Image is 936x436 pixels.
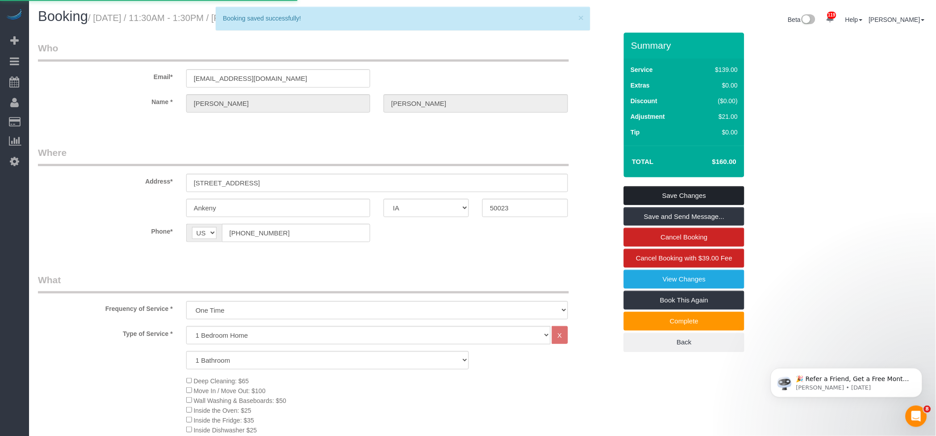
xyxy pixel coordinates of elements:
[631,81,650,90] label: Extras
[906,406,927,427] iframe: Intercom live chat
[38,273,569,293] legend: What
[5,9,23,21] img: Automaid Logo
[38,146,569,166] legend: Where
[924,406,931,413] span: 8
[31,69,180,81] label: Email*
[624,333,744,352] a: Back
[631,128,640,137] label: Tip
[194,397,287,404] span: Wall Washing & Baseboards: $50
[624,312,744,331] a: Complete
[827,12,837,19] span: 119
[632,158,654,165] strong: Total
[31,326,180,338] label: Type of Service *
[869,16,925,23] a: [PERSON_NAME]
[631,40,740,50] h3: Summary
[384,94,568,113] input: Last Name*
[631,65,653,74] label: Service
[685,158,736,166] h4: $160.00
[636,254,732,262] span: Cancel Booking with $39.00 Fee
[194,417,254,424] span: Inside the Fridge: $35
[194,427,257,434] span: Inside Dishwasher $25
[31,301,180,313] label: Frequency of Service *
[697,96,738,105] div: ($0.00)
[578,13,584,22] button: ×
[31,224,180,236] label: Phone*
[38,8,88,24] span: Booking
[624,291,744,310] a: Book This Again
[624,249,744,268] a: Cancel Booking with $39.00 Fee
[697,81,738,90] div: $0.00
[697,128,738,137] div: $0.00
[194,387,266,394] span: Move In / Move Out: $100
[697,112,738,121] div: $21.00
[194,407,251,414] span: Inside the Oven: $25
[186,199,370,217] input: City*
[801,14,815,26] img: New interface
[186,69,370,88] input: Email*
[186,94,370,113] input: First Name*
[631,112,665,121] label: Adjustment
[624,270,744,289] a: View Changes
[31,94,180,106] label: Name *
[223,14,583,23] div: Booking saved successfully!
[194,377,249,385] span: Deep Cleaning: $65
[31,174,180,186] label: Address*
[845,16,863,23] a: Help
[482,199,568,217] input: Zip Code*
[38,42,569,62] legend: Who
[222,224,370,242] input: Phone*
[788,16,816,23] a: Beta
[631,96,657,105] label: Discount
[624,228,744,247] a: Cancel Booking
[624,207,744,226] a: Save and Send Message...
[624,186,744,205] a: Save Changes
[697,65,738,74] div: $139.00
[88,13,327,23] small: / [DATE] / 11:30AM - 1:30PM / [PERSON_NAME] (AIRBNB)
[822,9,839,29] a: 119
[757,349,936,412] iframe: Intercom notifications message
